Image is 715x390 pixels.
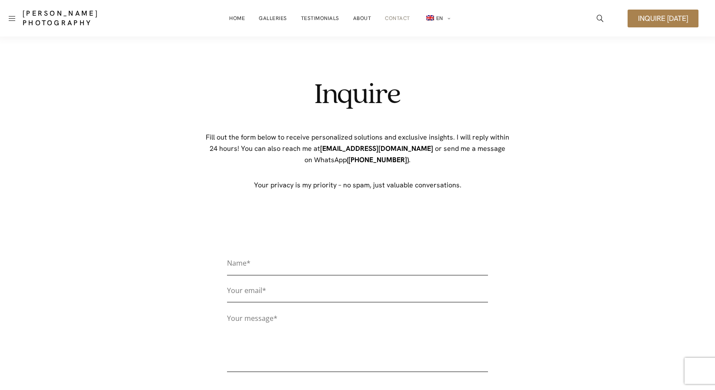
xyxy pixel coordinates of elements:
input: Your email* [227,284,488,303]
a: Testimonials [301,10,339,27]
a: [PERSON_NAME] Photography [23,9,141,28]
a: Galleries [259,10,287,27]
span: Inquire [DATE] [638,15,688,22]
img: EN [426,15,434,20]
p: Your privacy is my priority – no spam, just valuable conversations. [205,180,510,191]
a: Inquire [DATE] [628,10,698,27]
a: Contact [385,10,410,27]
a: en_GBEN [424,10,451,27]
span: EN [436,15,443,22]
a: icon-magnifying-glass34 [592,10,608,26]
a: [EMAIL_ADDRESS][DOMAIN_NAME] [320,144,433,153]
a: About [353,10,371,27]
h2: Inquire [205,80,510,110]
a: ([PHONE_NUMBER]) [347,155,409,164]
p: Fill out the form below to receive personalized solutions and exclusive insights. I will reply wi... [205,132,510,166]
a: Home [229,10,245,27]
input: Name* [227,257,488,276]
